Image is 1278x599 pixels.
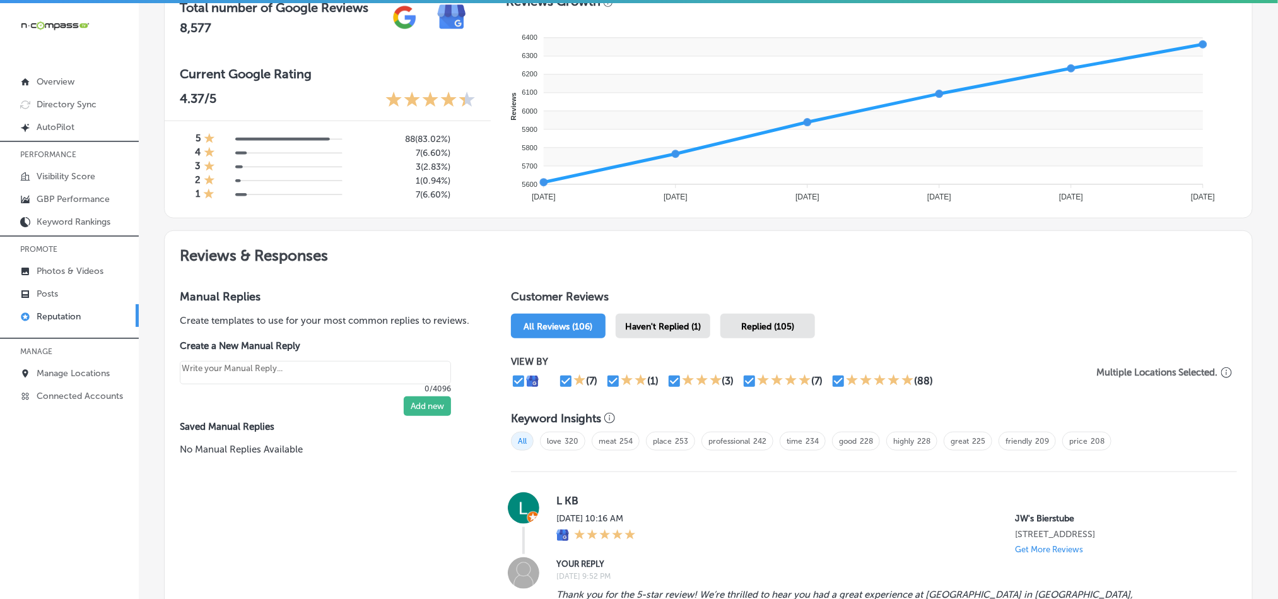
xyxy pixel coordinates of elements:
a: professional [708,437,750,446]
h4: 2 [195,174,201,188]
a: highly [893,437,914,446]
p: No Manual Replies Available [180,442,471,456]
h2: Reviews & Responses [165,231,1252,275]
h5: 7 ( 6.60% ) [365,148,450,158]
a: 254 [619,437,633,446]
p: Directory Sync [37,99,97,110]
label: Saved Manual Replies [180,421,471,432]
h5: 88 ( 83.02% ) [365,134,450,145]
a: 208 [1091,437,1105,446]
img: 660ab0bf-5cc7-4cb8-ba1c-48b5ae0f18e60NCTV_CLogo_TV_Black_-500x88.png [20,20,90,32]
img: Image [508,557,539,589]
p: AutoPilot [37,122,74,133]
p: Get More Reviews [1015,545,1083,554]
button: Add new [404,396,451,416]
tspan: [DATE] [664,193,688,201]
label: L KB [556,494,1217,507]
span: All Reviews (106) [524,321,593,332]
tspan: 6000 [522,107,537,115]
div: 3 Stars [682,374,722,389]
a: good [839,437,857,446]
h4: 4 [195,146,201,160]
div: 2 Stars [621,374,647,389]
p: Manage Locations [37,368,110,379]
div: (88) [914,375,933,387]
span: All [511,432,534,451]
tspan: 6400 [522,34,537,42]
p: Connected Accounts [37,391,123,401]
div: 1 Star [203,188,214,202]
p: Reputation [37,311,81,322]
a: 320 [565,437,578,446]
h5: 3 ( 2.83% ) [365,162,450,172]
tspan: [DATE] [795,193,819,201]
a: 228 [917,437,930,446]
div: 1 Star [204,133,215,146]
h5: 7 ( 6.60% ) [365,189,450,200]
p: GBP Performance [37,194,110,205]
label: [DATE] 10:16 AM [556,513,636,524]
a: meat [599,437,616,446]
a: time [787,437,802,446]
h5: 1 ( 0.94% ) [365,175,450,186]
h3: Keyword Insights [511,412,601,425]
a: 225 [972,437,985,446]
a: 234 [806,437,819,446]
div: 1 Star [204,174,215,188]
tspan: [DATE] [532,193,556,201]
div: 4.37 Stars [385,91,476,110]
p: Posts [37,288,58,299]
text: Reviews [510,93,517,121]
tspan: 5700 [522,162,537,170]
a: 253 [675,437,688,446]
a: 209 [1035,437,1049,446]
h4: 1 [196,188,200,202]
span: Haven't Replied (1) [625,321,701,332]
textarea: Create your Quick Reply [180,361,451,384]
h4: 3 [195,160,201,174]
span: Replied (105) [741,321,794,332]
p: Keyword Rankings [37,216,110,227]
div: (3) [722,375,734,387]
tspan: [DATE] [927,193,951,201]
div: 1 Star [204,160,215,174]
p: Create templates to use for your most common replies to reviews. [180,314,471,328]
div: (7) [586,375,597,387]
p: VIEW BY [511,356,1092,367]
p: Visibility Score [37,171,95,182]
tspan: 6100 [522,89,537,97]
a: 242 [753,437,766,446]
p: JW's Bierstube [1015,513,1217,524]
tspan: 6300 [522,52,537,60]
a: friendly [1005,437,1032,446]
h4: 5 [196,133,201,146]
a: price [1069,437,1087,446]
label: Create a New Manual Reply [180,340,451,352]
a: place [653,437,672,446]
h2: 8,577 [180,20,368,35]
div: 1 Star [573,374,586,389]
h3: Current Google Rating [180,66,476,81]
a: great [951,437,969,446]
p: 0/4096 [180,384,451,393]
label: [DATE] 9:52 PM [556,572,1217,581]
a: 228 [860,437,873,446]
tspan: 5800 [522,144,537,151]
p: 4.37 /5 [180,91,216,110]
div: 5 Stars [846,374,914,389]
p: Photos & Videos [37,266,103,276]
tspan: [DATE] [1059,193,1083,201]
tspan: [DATE] [1191,193,1215,201]
h1: Customer Reviews [511,290,1237,309]
p: 7121 10th Street North [1015,529,1217,540]
tspan: 5900 [522,126,537,133]
div: 1 Star [204,146,215,160]
h3: Manual Replies [180,290,471,304]
a: love [547,437,561,446]
div: 4 Stars [757,374,811,389]
p: Multiple Locations Selected. [1096,367,1218,378]
tspan: 6200 [522,71,537,78]
div: (7) [811,375,823,387]
label: YOUR REPLY [556,559,1217,569]
p: Overview [37,76,74,87]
